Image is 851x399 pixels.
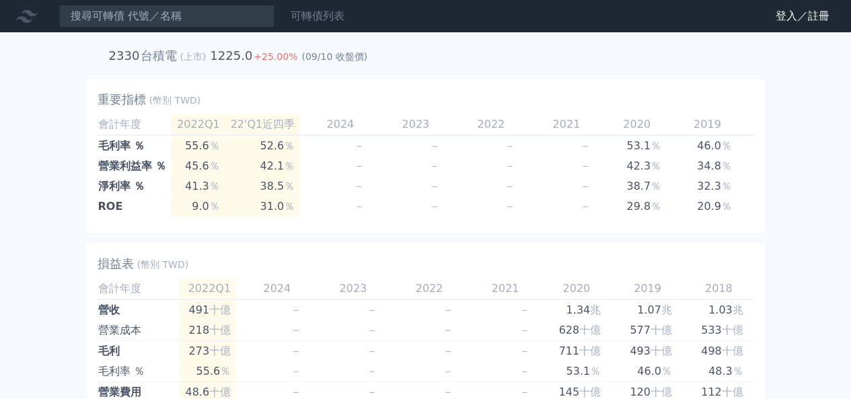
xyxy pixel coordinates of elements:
[672,176,743,196] td: 32.3
[209,159,220,172] span: ％
[519,386,529,398] span: －
[231,118,295,131] span: 22'Q1近四季
[367,344,377,357] span: －
[284,180,295,192] span: ％
[98,90,146,109] h2: 重要指標
[733,303,743,316] span: 兆
[354,180,365,192] span: －
[98,361,180,382] td: 毛利率 ％
[429,200,440,213] span: －
[367,386,377,398] span: －
[98,196,172,217] td: ROE
[651,180,661,192] span: ％
[98,279,180,299] td: 會計年度
[601,196,672,217] td: 29.8
[580,180,591,192] span: －
[683,320,754,341] td: 533
[601,135,672,156] td: 53.1
[180,361,236,382] td: 55.6
[612,299,683,320] td: 1.07
[180,320,236,341] td: 218
[526,114,601,135] td: 2021
[519,303,529,316] span: －
[540,320,612,341] td: 628
[149,94,201,107] span: (幣別 TWD)
[284,200,295,213] span: ％
[98,341,180,362] td: 毛利
[464,279,540,299] td: 2021
[661,303,672,316] span: 兆
[580,159,591,172] span: －
[580,139,591,152] span: －
[354,139,365,152] span: －
[180,299,236,320] td: 491
[721,139,732,152] span: ％
[443,344,453,357] span: －
[721,159,732,172] span: ％
[367,303,377,316] span: －
[519,344,529,357] span: －
[505,200,515,213] span: －
[172,135,225,156] td: 55.6
[225,176,301,196] td: 38.5
[683,279,754,299] td: 2018
[743,176,813,196] td: 34.0
[601,114,672,135] td: 2020
[137,258,189,271] span: (幣別 TWD)
[209,139,220,152] span: ％
[743,135,813,156] td: 48.3
[209,200,220,213] span: ％
[284,159,295,172] span: ％
[661,365,672,377] span: ％
[291,303,301,316] span: －
[540,279,612,299] td: 2020
[579,386,601,398] span: 十億
[429,139,440,152] span: －
[672,196,743,217] td: 20.9
[98,156,172,176] td: 營業利益率 ％
[451,114,526,135] td: 2022
[540,341,612,362] td: 711
[172,176,225,196] td: 41.3
[98,176,172,196] td: 淨利率 ％
[375,114,451,135] td: 2023
[722,386,743,398] span: 十億
[209,303,231,316] span: 十億
[612,279,683,299] td: 2019
[651,159,661,172] span: ％
[590,303,601,316] span: 兆
[284,139,295,152] span: ％
[590,365,601,377] span: ％
[209,344,231,357] span: 十億
[225,135,301,156] td: 52.6
[519,365,529,377] span: －
[443,303,453,316] span: －
[300,114,375,135] td: 2024
[612,361,683,382] td: 46.0
[601,176,672,196] td: 38.7
[672,114,743,135] td: 2019
[98,299,180,320] td: 營收
[312,279,388,299] td: 2023
[683,361,754,382] td: 48.3
[98,135,172,156] td: 毛利率 ％
[388,279,464,299] td: 2022
[721,180,732,192] span: ％
[301,51,367,62] span: (09/10 收盤價)
[429,180,440,192] span: －
[580,200,591,213] span: －
[505,180,515,192] span: －
[180,51,206,62] span: (上市)
[579,324,601,336] span: 十億
[651,344,672,357] span: 十億
[291,9,344,22] a: 可轉債列表
[651,139,661,152] span: ％
[651,200,661,213] span: ％
[683,299,754,320] td: 1.03
[733,365,743,377] span: ％
[612,320,683,341] td: 577
[443,365,453,377] span: －
[180,341,236,362] td: 273
[225,156,301,176] td: 42.1
[743,156,813,176] td: 37.2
